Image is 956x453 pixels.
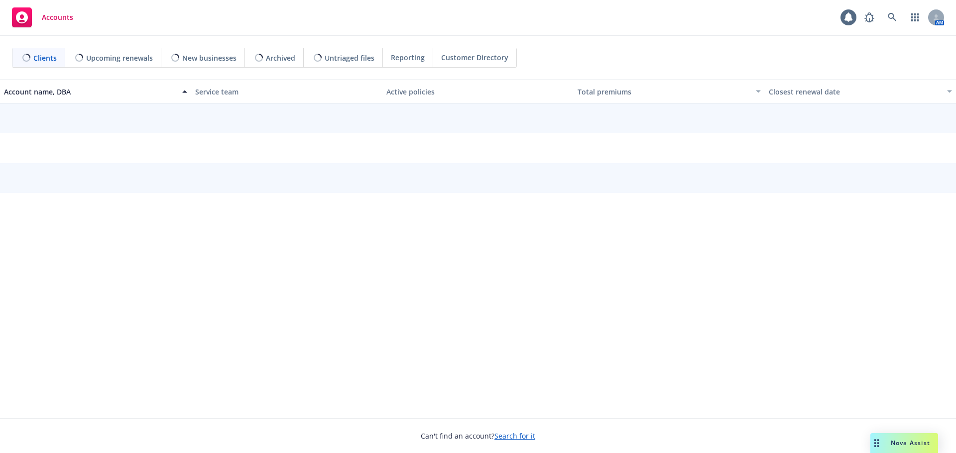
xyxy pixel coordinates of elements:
div: Drag to move [870,433,883,453]
span: Untriaged files [325,53,374,63]
a: Switch app [905,7,925,27]
span: Can't find an account? [421,431,535,441]
div: Total premiums [578,87,750,97]
button: Closest renewal date [765,80,956,103]
span: Upcoming renewals [86,53,153,63]
div: Account name, DBA [4,87,176,97]
button: Total premiums [574,80,765,103]
a: Search for it [494,431,535,441]
a: Accounts [8,3,77,31]
span: Reporting [391,52,425,63]
span: Archived [266,53,295,63]
span: Customer Directory [441,52,508,63]
div: Closest renewal date [769,87,941,97]
span: New businesses [182,53,237,63]
div: Active policies [386,87,570,97]
div: Service team [195,87,378,97]
button: Service team [191,80,382,103]
button: Nova Assist [870,433,938,453]
span: Accounts [42,13,73,21]
a: Report a Bug [859,7,879,27]
span: Clients [33,53,57,63]
span: Nova Assist [891,439,930,447]
button: Active policies [382,80,574,103]
a: Search [882,7,902,27]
